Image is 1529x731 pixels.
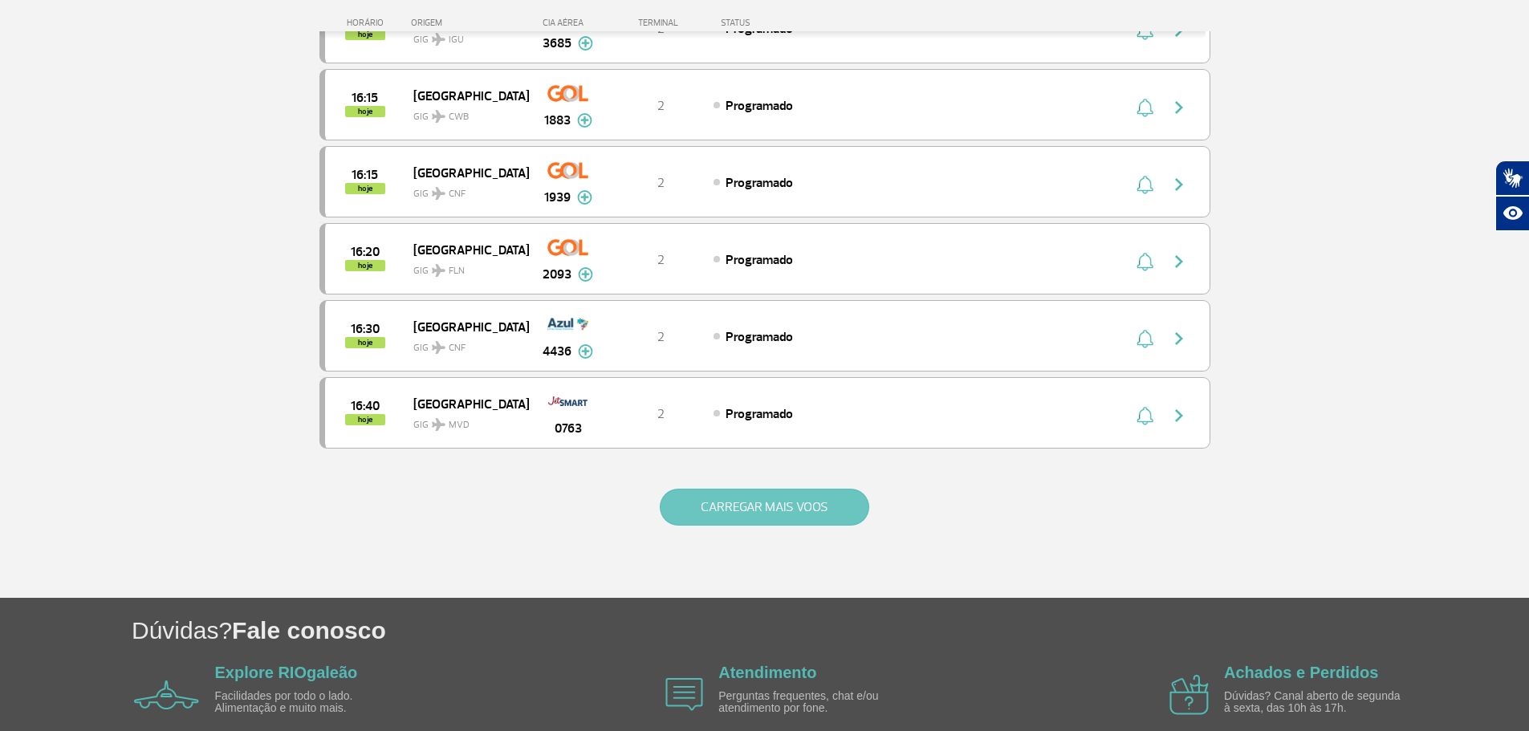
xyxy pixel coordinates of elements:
[718,664,816,681] a: Atendimento
[1169,175,1189,194] img: seta-direita-painel-voo.svg
[413,316,516,337] span: [GEOGRAPHIC_DATA]
[726,252,793,268] span: Programado
[1169,252,1189,271] img: seta-direita-painel-voo.svg
[1169,98,1189,117] img: seta-direita-painel-voo.svg
[543,265,571,284] span: 2093
[1169,406,1189,425] img: seta-direita-painel-voo.svg
[413,162,516,183] span: [GEOGRAPHIC_DATA]
[1137,175,1153,194] img: sino-painel-voo.svg
[577,190,592,205] img: mais-info-painel-voo.svg
[726,406,793,422] span: Programado
[726,175,793,191] span: Programado
[726,98,793,114] span: Programado
[432,33,445,46] img: destiny_airplane.svg
[215,690,400,715] p: Facilidades por todo o lado. Alimentação e muito mais.
[657,252,665,268] span: 2
[411,18,528,28] div: ORIGEM
[1137,406,1153,425] img: sino-painel-voo.svg
[352,92,378,104] span: 2025-09-30 16:15:00
[413,393,516,414] span: [GEOGRAPHIC_DATA]
[345,183,385,194] span: hoje
[324,18,412,28] div: HORÁRIO
[449,187,466,201] span: CNF
[413,255,516,278] span: GIG
[432,418,445,431] img: destiny_airplane.svg
[578,344,593,359] img: mais-info-painel-voo.svg
[449,264,465,278] span: FLN
[345,260,385,271] span: hoje
[1137,329,1153,348] img: sino-painel-voo.svg
[132,614,1529,647] h1: Dúvidas?
[657,175,665,191] span: 2
[665,678,703,711] img: airplane icon
[432,341,445,354] img: destiny_airplane.svg
[657,406,665,422] span: 2
[345,106,385,117] span: hoje
[726,329,793,345] span: Programado
[660,489,869,526] button: CARREGAR MAIS VOOS
[528,18,608,28] div: CIA AÉREA
[657,98,665,114] span: 2
[1495,160,1529,231] div: Plugin de acessibilidade da Hand Talk.
[134,680,199,709] img: airplane icon
[718,690,903,715] p: Perguntas frequentes, chat e/ou atendimento por fone.
[543,34,571,53] span: 3685
[713,18,844,28] div: STATUS
[449,418,470,433] span: MVD
[413,409,516,433] span: GIG
[351,400,380,412] span: 2025-09-30 16:40:00
[352,169,378,181] span: 2025-09-30 16:15:00
[345,337,385,348] span: hoje
[1495,160,1529,196] button: Abrir tradutor de língua de sinais.
[657,329,665,345] span: 2
[1137,252,1153,271] img: sino-painel-voo.svg
[432,110,445,123] img: destiny_airplane.svg
[578,36,593,51] img: mais-info-painel-voo.svg
[608,18,713,28] div: TERMINAL
[432,187,445,200] img: destiny_airplane.svg
[1495,196,1529,231] button: Abrir recursos assistivos.
[449,341,466,355] span: CNF
[1169,675,1209,715] img: airplane icon
[1224,690,1409,715] p: Dúvidas? Canal aberto de segunda à sexta, das 10h às 17h.
[1137,98,1153,117] img: sino-painel-voo.svg
[449,110,469,124] span: CWB
[555,419,582,438] span: 0763
[577,113,592,128] img: mais-info-painel-voo.svg
[351,246,380,258] span: 2025-09-30 16:20:00
[413,239,516,260] span: [GEOGRAPHIC_DATA]
[1169,329,1189,348] img: seta-direita-painel-voo.svg
[215,664,358,681] a: Explore RIOgaleão
[449,33,464,47] span: IGU
[1224,664,1378,681] a: Achados e Perdidos
[232,617,386,644] span: Fale conosco
[413,101,516,124] span: GIG
[345,414,385,425] span: hoje
[413,85,516,106] span: [GEOGRAPHIC_DATA]
[413,332,516,355] span: GIG
[544,188,571,207] span: 1939
[544,111,571,130] span: 1883
[351,323,380,335] span: 2025-09-30 16:30:00
[578,267,593,282] img: mais-info-painel-voo.svg
[432,264,445,277] img: destiny_airplane.svg
[413,178,516,201] span: GIG
[543,342,571,361] span: 4436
